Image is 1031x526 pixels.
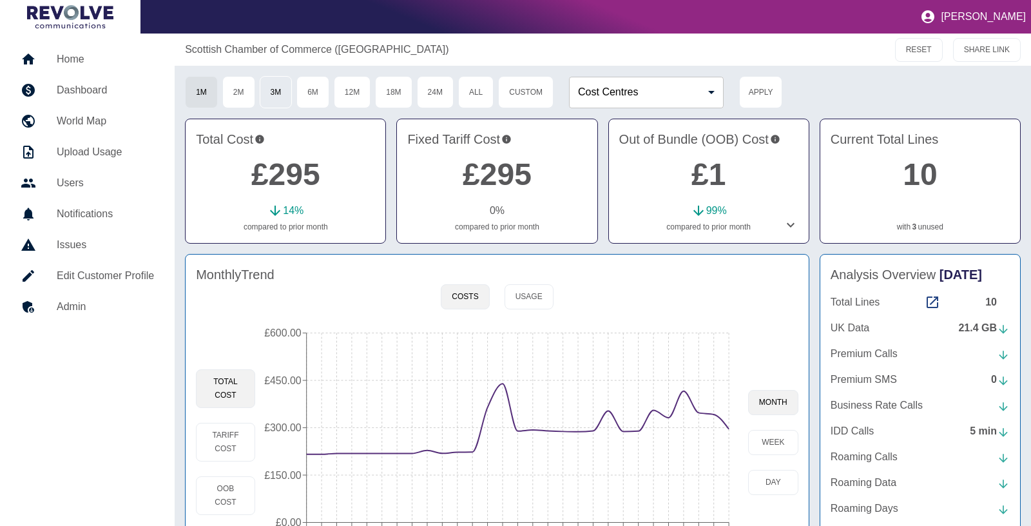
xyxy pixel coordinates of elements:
[196,265,275,284] h4: Monthly Trend
[831,295,880,310] p: Total Lines
[831,221,1010,233] p: with unused
[222,76,255,108] button: 2M
[831,320,1010,336] a: UK Data21.4 GB
[991,372,1010,387] div: 0
[10,229,164,260] a: Issues
[196,130,375,149] h4: Total Cost
[264,327,302,338] tspan: £600.00
[831,424,1010,439] a: IDD Calls5 min
[939,268,982,282] span: [DATE]
[264,422,302,433] tspan: £300.00
[196,476,255,515] button: OOB Cost
[57,206,154,222] h5: Notifications
[831,449,898,465] p: Roaming Calls
[505,284,554,309] button: Usage
[748,430,798,455] button: week
[463,157,532,191] a: £295
[831,449,1010,465] a: Roaming Calls
[407,221,586,233] p: compared to prior month
[185,42,448,57] a: Scottish Chamber of Commerce ([GEOGRAPHIC_DATA])
[10,260,164,291] a: Edit Customer Profile
[196,221,375,233] p: compared to prior month
[57,83,154,98] h5: Dashboard
[498,76,554,108] button: Custom
[831,295,1010,310] a: Total Lines10
[296,76,329,108] button: 6M
[831,501,1010,516] a: Roaming Days
[748,470,798,495] button: day
[912,221,917,233] a: 3
[915,4,1031,30] button: [PERSON_NAME]
[831,320,869,336] p: UK Data
[985,295,1010,310] div: 10
[196,423,255,462] button: Tariff Cost
[958,320,1010,336] div: 21.4 GB
[770,130,780,149] svg: Costs outside of your fixed tariff
[57,52,154,67] h5: Home
[185,76,218,108] button: 1M
[831,475,1010,491] a: Roaming Data
[970,424,1010,439] div: 5 min
[831,398,1010,413] a: Business Rate Calls
[831,372,1010,387] a: Premium SMS0
[895,38,943,62] button: RESET
[375,76,412,108] button: 18M
[196,369,255,408] button: Total Cost
[831,372,897,387] p: Premium SMS
[27,5,113,28] img: Logo
[490,203,505,219] p: 0 %
[748,390,798,415] button: month
[10,44,164,75] a: Home
[831,130,1010,149] h4: Current Total Lines
[407,130,586,149] h4: Fixed Tariff Cost
[831,424,874,439] p: IDD Calls
[260,76,293,108] button: 3M
[706,203,727,219] p: 99 %
[10,199,164,229] a: Notifications
[831,265,1010,284] h4: Analysis Overview
[831,346,898,362] p: Premium Calls
[10,137,164,168] a: Upload Usage
[255,130,265,149] svg: This is the total charges incurred over 1 months
[691,157,726,191] a: £1
[953,38,1021,62] button: SHARE LINK
[57,237,154,253] h5: Issues
[903,157,937,191] a: 10
[57,144,154,160] h5: Upload Usage
[458,76,494,108] button: All
[831,346,1010,362] a: Premium Calls
[441,284,489,309] button: Costs
[739,76,782,108] button: Apply
[10,106,164,137] a: World Map
[831,501,898,516] p: Roaming Days
[264,375,302,386] tspan: £450.00
[941,11,1026,23] p: [PERSON_NAME]
[10,75,164,106] a: Dashboard
[57,299,154,315] h5: Admin
[501,130,512,149] svg: This is your recurring contracted cost
[10,168,164,199] a: Users
[57,113,154,129] h5: World Map
[831,398,923,413] p: Business Rate Calls
[10,291,164,322] a: Admin
[831,475,896,491] p: Roaming Data
[334,76,371,108] button: 12M
[57,268,154,284] h5: Edit Customer Profile
[264,470,302,481] tspan: £150.00
[417,76,454,108] button: 24M
[619,130,798,149] h4: Out of Bundle (OOB) Cost
[283,203,304,219] p: 14 %
[57,175,154,191] h5: Users
[251,157,320,191] a: £295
